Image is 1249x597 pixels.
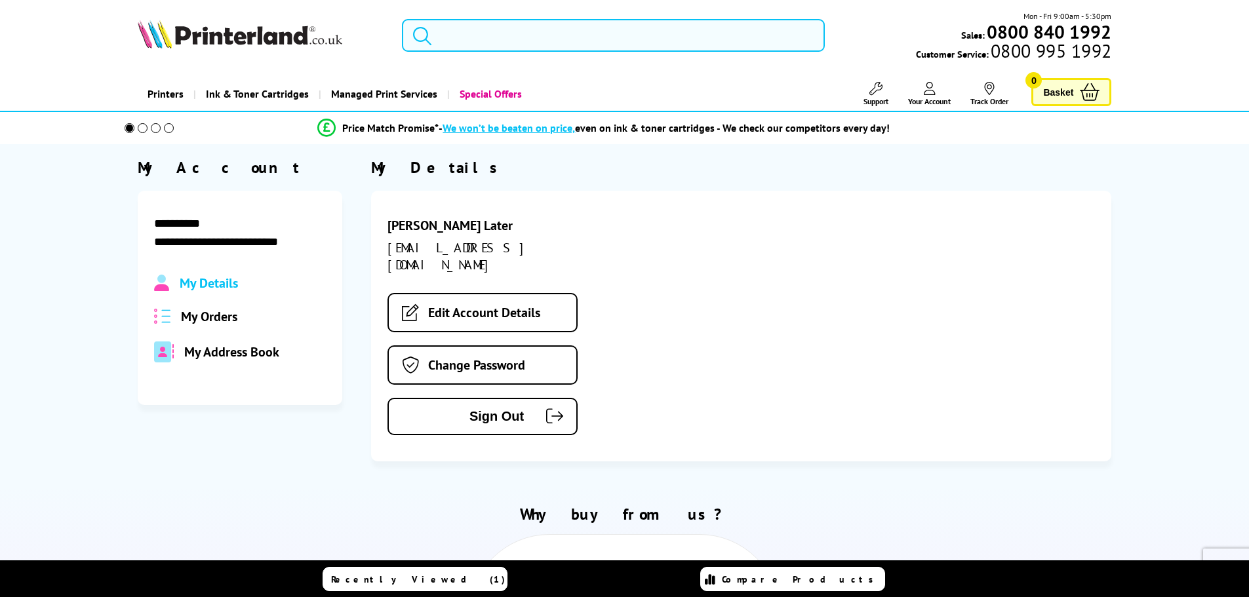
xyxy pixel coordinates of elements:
a: Basket 0 [1031,78,1111,106]
span: Price Match Promise* [342,121,439,134]
div: [EMAIL_ADDRESS][DOMAIN_NAME] [387,239,621,273]
span: Compare Products [722,573,881,585]
a: Managed Print Services [319,77,447,111]
div: My Account [138,157,342,178]
span: 0800 995 1992 [989,45,1111,57]
a: Printers [138,77,193,111]
img: Profile.svg [154,275,169,292]
a: Change Password [387,345,578,385]
span: Ink & Toner Cartridges [206,77,309,111]
a: Support [863,82,888,106]
img: address-book-duotone-solid.svg [154,341,174,362]
span: Sign Out [408,409,524,424]
span: My Details [180,275,238,292]
li: modal_Promise [107,117,1101,140]
img: Printerland Logo [138,20,342,48]
span: My Address Book [184,343,279,360]
span: We won’t be beaten on price, [443,121,575,134]
div: [PERSON_NAME] Later [387,217,621,234]
span: Support [863,96,888,106]
span: 0 [1025,72,1042,88]
button: Sign Out [387,398,578,435]
span: Basket [1043,83,1073,101]
img: all-order.svg [154,309,171,324]
span: Your Account [908,96,951,106]
a: Printerland Logo [138,20,386,51]
span: Mon - Fri 9:00am - 5:30pm [1023,10,1111,22]
span: My Orders [181,308,237,325]
span: Customer Service: [916,45,1111,60]
span: Recently Viewed (1) [331,573,506,585]
a: Compare Products [700,567,885,591]
a: 0800 840 1992 [985,26,1111,38]
h2: Why buy from us? [138,504,1112,524]
a: Special Offers [447,77,532,111]
div: My Details [371,157,1111,178]
div: - even on ink & toner cartridges - We check our competitors every day! [439,121,890,134]
a: Your Account [908,82,951,106]
span: Sales: [961,29,985,41]
a: Ink & Toner Cartridges [193,77,319,111]
a: Edit Account Details [387,293,578,332]
a: Track Order [970,82,1008,106]
a: Recently Viewed (1) [323,567,507,591]
b: 0800 840 1992 [987,20,1111,44]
